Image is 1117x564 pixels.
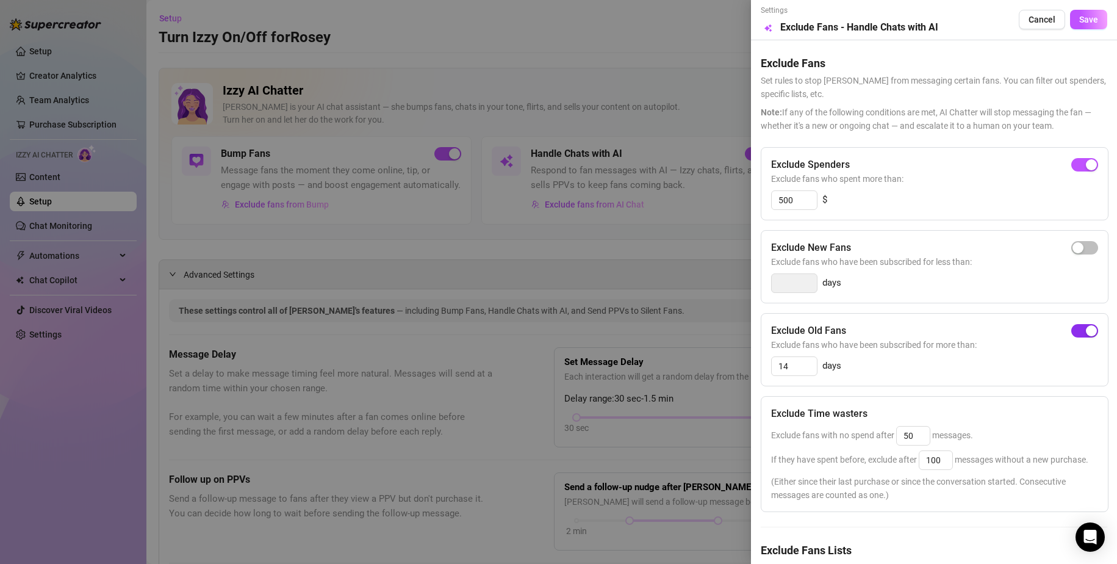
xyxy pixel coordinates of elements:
[771,255,1098,269] span: Exclude fans who have been subscribed for less than:
[761,74,1107,101] span: Set rules to stop [PERSON_NAME] from messaging certain fans. You can filter out spenders, specifi...
[771,475,1098,502] span: (Either since their last purchase or since the conversation started. Consecutive messages are cou...
[771,324,846,338] h5: Exclude Old Fans
[771,157,850,172] h5: Exclude Spenders
[761,55,1107,71] h5: Exclude Fans
[761,107,782,117] span: Note:
[780,20,938,35] h5: Exclude Fans - Handle Chats with AI
[1019,10,1065,29] button: Cancel
[761,542,1107,559] h5: Exclude Fans Lists
[761,5,938,16] span: Settings
[771,172,1098,186] span: Exclude fans who spent more than:
[761,106,1107,132] span: If any of the following conditions are met, AI Chatter will stop messaging the fan — whether it's...
[822,276,841,291] span: days
[771,240,851,255] h5: Exclude New Fans
[771,338,1098,352] span: Exclude fans who have been subscribed for more than:
[771,455,1088,465] span: If they have spent before, exclude after messages without a new purchase.
[822,193,827,208] span: $
[771,407,867,421] h5: Exclude Time wasters
[822,359,841,374] span: days
[1079,15,1098,24] span: Save
[1076,522,1105,552] div: Open Intercom Messenger
[1029,15,1055,24] span: Cancel
[1070,10,1107,29] button: Save
[771,430,973,440] span: Exclude fans with no spend after messages.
